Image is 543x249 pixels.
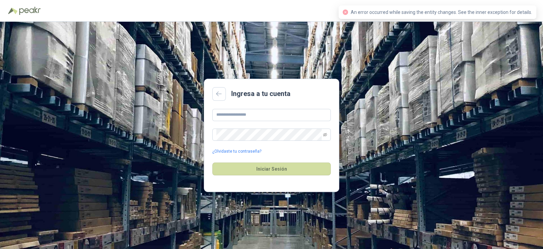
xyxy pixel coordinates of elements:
button: Iniciar Sesión [212,162,331,175]
img: Peakr [19,7,41,15]
span: eye-invisible [323,133,327,137]
span: close-circle [343,9,348,15]
a: ¿Olvidaste tu contraseña? [212,148,261,155]
h2: Ingresa a tu cuenta [231,89,290,99]
img: Logo [8,7,18,14]
span: An error occurred while saving the entity changes. See the inner exception for details. [351,9,532,15]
